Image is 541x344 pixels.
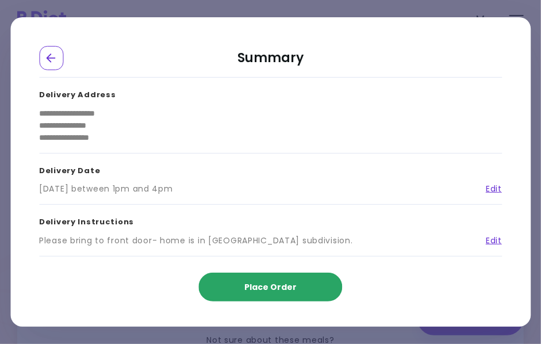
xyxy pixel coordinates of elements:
div: Go Back [39,46,63,70]
h3: Summary [39,256,502,286]
h3: Delivery Address [39,78,502,108]
button: Place Order [199,273,343,301]
h3: Delivery Date [39,153,502,183]
h2: Summary [39,46,502,78]
span: Place Order [244,281,297,293]
a: Edit [477,183,502,195]
a: Edit [477,234,502,246]
div: [DATE] between 1pm and 4pm [39,183,173,195]
div: Please bring to front door- home is in [GEOGRAPHIC_DATA] subdivision. [39,234,353,246]
h3: Delivery Instructions [39,205,502,235]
